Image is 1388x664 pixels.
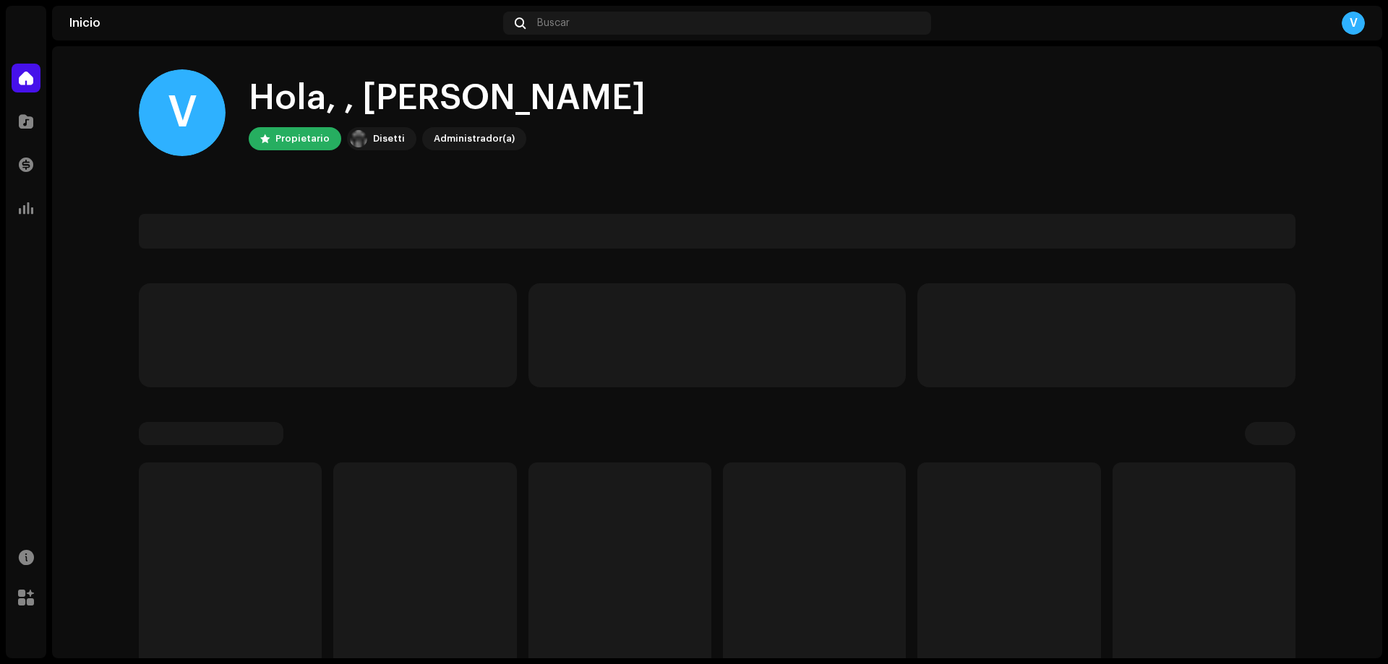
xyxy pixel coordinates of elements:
[537,17,570,29] span: Buscar
[139,69,226,156] div: V
[434,130,515,147] div: Administrador(a)
[249,75,646,121] div: Hola, , [PERSON_NAME]
[275,130,330,147] div: Propietario
[1342,12,1365,35] div: V
[373,130,405,147] div: Disetti
[69,17,497,29] div: Inicio
[350,130,367,147] img: 02a7c2d3-3c89-4098-b12f-2ff2945c95ee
